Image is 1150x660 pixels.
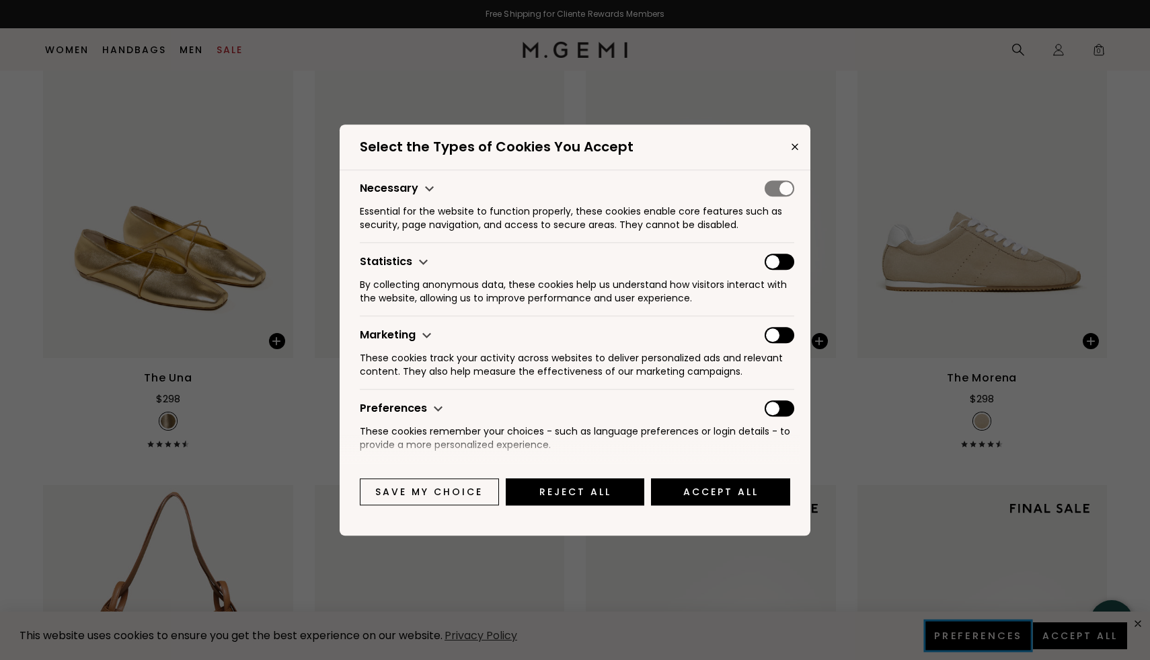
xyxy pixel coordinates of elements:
[360,478,499,505] button: Save my choice
[506,478,645,505] button: Reject All
[340,138,810,171] p: Select the Types of Cookies You Accept
[790,141,800,152] button: Close
[360,351,794,378] p: These cookies track your activity across websites to deliver personalized ads and relevant conten...
[418,328,435,342] button: Show marketing cookies
[360,328,416,342] span: Marketing
[360,254,412,269] span: Statistics
[430,402,447,415] button: Show functionality cookies
[360,401,427,416] span: Preferences
[360,425,794,451] p: These cookies remember your choices - such as language preferences or login details - to provide ...
[360,278,794,305] p: By collecting anonymous data, these cookies help us understand how visitors interact with the web...
[651,478,790,505] button: Accept All
[421,182,438,195] button: Show strict cookies
[360,205,794,231] p: Essential for the website to function properly, these cookies enable core features such as securi...
[415,255,432,268] button: Show analytics cookies
[360,181,418,196] span: Necessary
